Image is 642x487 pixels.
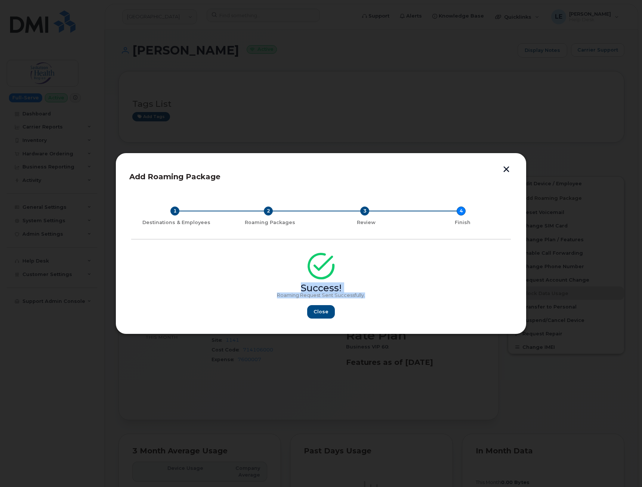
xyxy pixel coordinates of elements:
div: Roaming Packages [225,220,315,226]
div: Destinations & Employees [134,220,219,226]
span: Close [314,308,328,315]
span: Add Roaming Package [129,172,220,181]
div: 1 [170,207,179,215]
div: 2 [264,207,273,215]
div: Success! [131,285,511,291]
button: Close [307,305,335,319]
p: Roaming Request Sent Successfully. [131,292,511,298]
iframe: Messenger Launcher [609,455,636,481]
div: 3 [360,207,369,215]
div: Review [321,220,411,226]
